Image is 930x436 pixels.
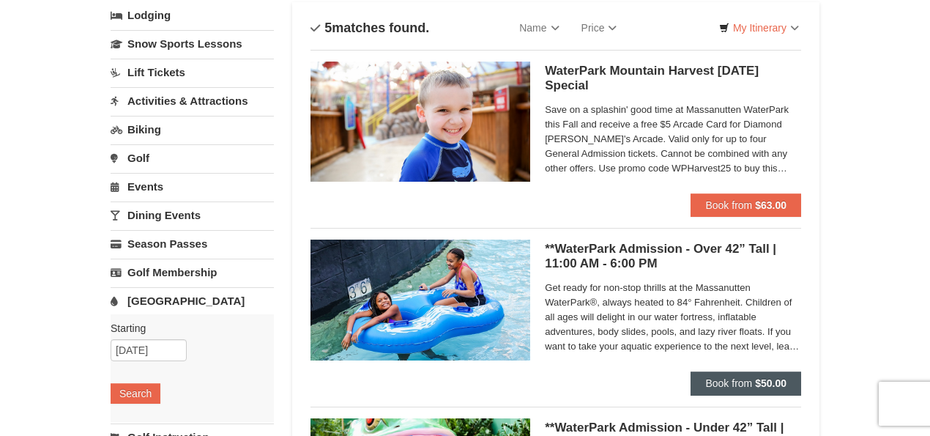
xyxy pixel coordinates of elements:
[691,193,801,217] button: Book from $63.00
[111,173,274,200] a: Events
[310,62,530,182] img: 6619917-1412-d332ca3f.jpg
[545,64,801,93] h5: WaterPark Mountain Harvest [DATE] Special
[545,103,801,176] span: Save on a splashin' good time at Massanutten WaterPark this Fall and receive a free $5 Arcade Car...
[111,30,274,57] a: Snow Sports Lessons
[111,287,274,314] a: [GEOGRAPHIC_DATA]
[705,199,752,211] span: Book from
[545,281,801,354] span: Get ready for non-stop thrills at the Massanutten WaterPark®, always heated to 84° Fahrenheit. Ch...
[310,240,530,360] img: 6619917-726-5d57f225.jpg
[545,242,801,271] h5: **WaterPark Admission - Over 42” Tall | 11:00 AM - 6:00 PM
[111,259,274,286] a: Golf Membership
[111,59,274,86] a: Lift Tickets
[111,321,263,336] label: Starting
[710,17,808,39] a: My Itinerary
[111,116,274,143] a: Biking
[310,21,429,35] h4: matches found.
[508,13,570,43] a: Name
[324,21,332,35] span: 5
[111,383,160,404] button: Search
[111,230,274,257] a: Season Passes
[755,377,786,389] strong: $50.00
[705,377,752,389] span: Book from
[111,202,274,229] a: Dining Events
[755,199,786,211] strong: $63.00
[111,144,274,171] a: Golf
[111,87,274,114] a: Activities & Attractions
[111,2,274,29] a: Lodging
[691,372,801,395] button: Book from $50.00
[570,13,628,43] a: Price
